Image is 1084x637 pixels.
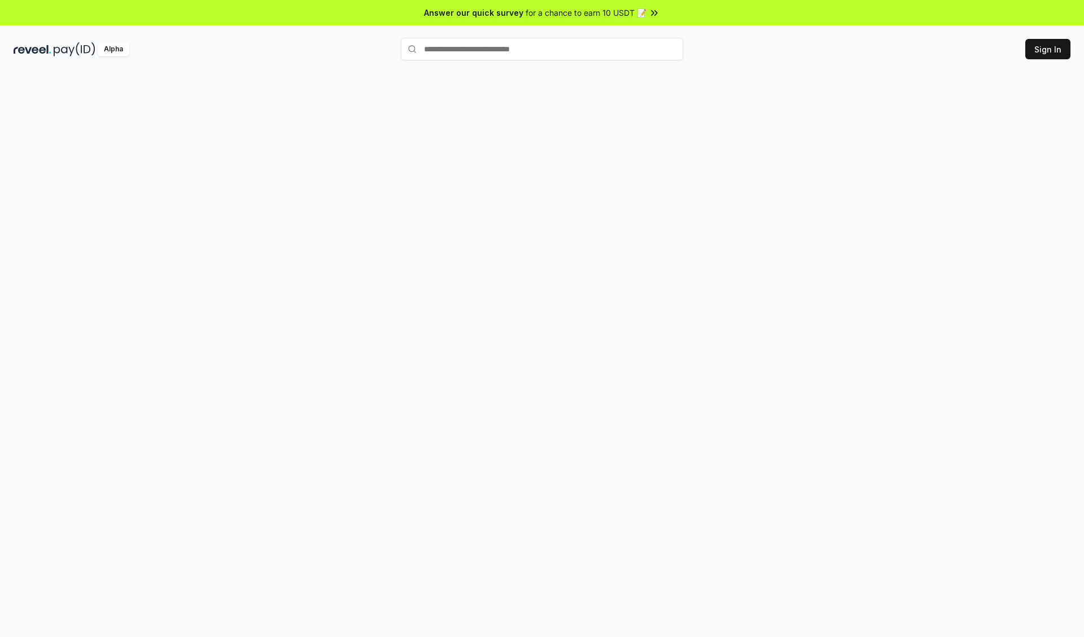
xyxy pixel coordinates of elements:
div: Alpha [98,42,129,56]
button: Sign In [1025,39,1070,59]
span: Answer our quick survey [424,7,523,19]
img: pay_id [54,42,95,56]
span: for a chance to earn 10 USDT 📝 [526,7,646,19]
img: reveel_dark [14,42,51,56]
